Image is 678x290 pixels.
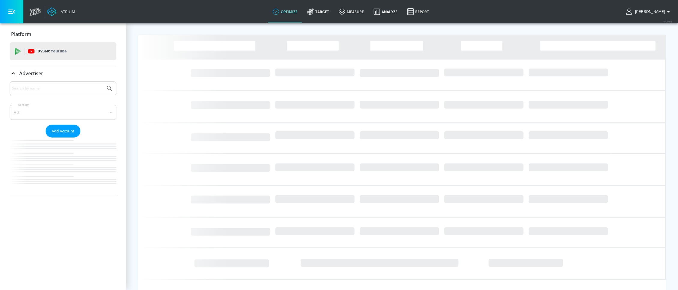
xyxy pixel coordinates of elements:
[369,1,402,22] a: Analyze
[268,1,302,22] a: optimize
[10,81,116,196] div: Advertiser
[10,65,116,82] div: Advertiser
[302,1,334,22] a: Target
[17,103,30,107] label: Sort By
[37,48,67,55] p: DV360:
[11,31,31,37] p: Platform
[664,20,672,23] span: v 4.19.0
[12,84,103,92] input: Search by name
[10,138,116,196] nav: list of Advertiser
[10,42,116,60] div: DV360: Youtube
[47,7,75,16] a: Atrium
[10,26,116,43] div: Platform
[626,8,672,15] button: [PERSON_NAME]
[58,9,75,14] div: Atrium
[334,1,369,22] a: measure
[402,1,434,22] a: Report
[52,128,74,135] span: Add Account
[51,48,67,54] p: Youtube
[19,70,43,77] p: Advertiser
[633,10,665,14] span: login as: javier.armendariz@zefr.com
[10,105,116,120] div: A-Z
[46,125,80,138] button: Add Account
